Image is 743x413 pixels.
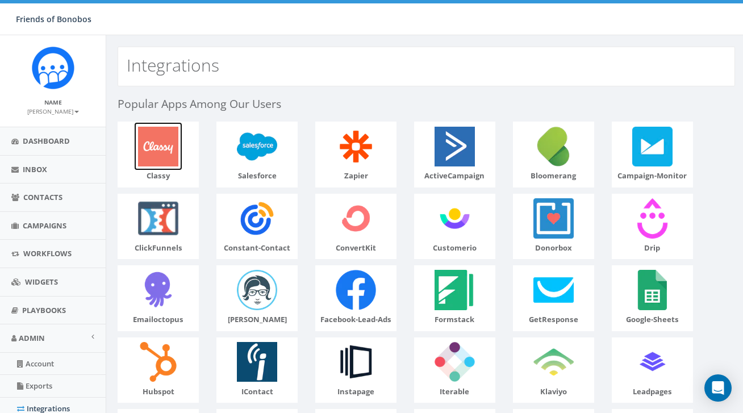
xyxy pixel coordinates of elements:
p: constant-contact [217,243,297,253]
img: constant-contact-logo [233,194,281,243]
div: Open Intercom Messenger [704,374,732,402]
p: getResponse [514,314,594,325]
p: clickFunnels [118,243,198,253]
small: [PERSON_NAME] [27,107,79,115]
p: [PERSON_NAME] [217,314,297,325]
p: zapier [316,170,396,181]
img: bloomerang-logo [529,122,578,170]
img: formstack-logo [431,266,479,314]
p: klaviyo [514,386,594,397]
img: iContact-logo [233,338,281,386]
img: classy-logo [134,122,182,170]
img: emma-logo [233,266,281,314]
span: Inbox [23,164,47,174]
p: iterable [415,386,495,397]
p: classy [118,170,198,181]
img: drip-logo [628,194,677,243]
p: emailoctopus [118,314,198,325]
span: Widgets [25,277,58,287]
p: convertKit [316,243,396,253]
img: getResponse-logo [529,266,578,314]
p: customerio [415,243,495,253]
p: facebook-lead-ads [316,314,396,325]
p: instapage [316,386,396,397]
img: leadpages-logo [628,338,677,386]
img: zapier-logo [332,122,380,170]
span: Contacts [23,192,62,202]
h2: Integrations [127,56,219,74]
small: Name [44,98,62,106]
img: emailoctopus-logo [134,266,182,314]
img: salesforce-logo [233,122,281,170]
img: activeCampaign-logo [431,122,479,170]
img: campaign-monitor-logo [628,122,677,170]
img: instapage-logo [332,338,380,386]
p: hubspot [118,386,198,397]
img: donorbox-logo [529,194,578,243]
p: activeCampaign [415,170,495,181]
p: salesforce [217,170,297,181]
p: campaign-monitor [612,170,692,181]
img: facebook-lead-ads-logo [332,266,380,314]
img: convertKit-logo [332,194,380,243]
p: drip [612,243,692,253]
img: customerio-logo [431,194,479,243]
img: iterable-logo [431,338,479,386]
img: Rally_Corp_Icon.png [32,47,74,89]
p: donorbox [514,243,594,253]
span: Playbooks [22,305,66,315]
a: [PERSON_NAME] [27,106,79,116]
p: formstack [415,314,495,325]
p: leadpages [612,386,692,397]
span: Workflows [23,248,72,258]
img: klaviyo-logo [529,338,578,386]
span: Dashboard [23,136,70,146]
span: Friends of Bonobos [16,14,91,24]
p: google-sheets [612,314,692,325]
span: Admin [19,333,45,343]
p: iContact [217,386,297,397]
img: hubspot-logo [134,338,182,386]
img: google-sheets-logo [628,266,677,314]
p: bloomerang [514,170,594,181]
span: Campaigns [23,220,66,231]
img: clickFunnels-logo [134,194,182,243]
